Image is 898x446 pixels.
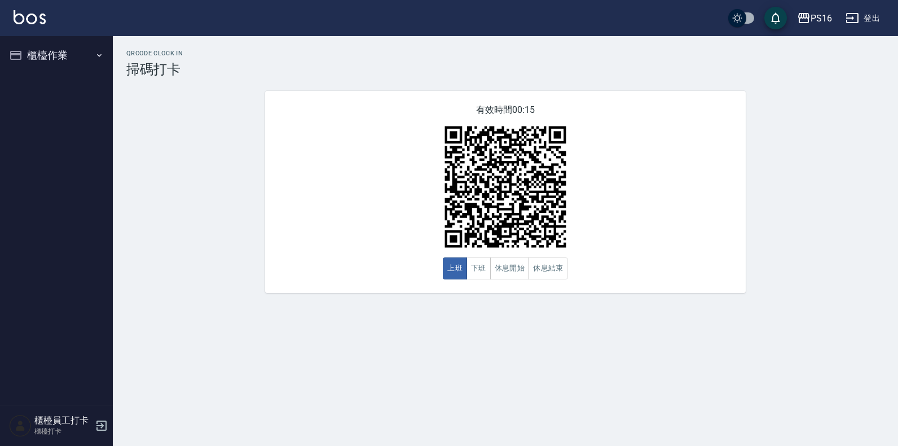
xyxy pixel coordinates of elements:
[811,11,832,25] div: PS16
[34,426,92,436] p: 櫃檯打卡
[126,62,884,77] h3: 掃碼打卡
[5,41,108,70] button: 櫃檯作業
[126,50,884,57] h2: QRcode Clock In
[793,7,837,30] button: PS16
[466,257,491,279] button: 下班
[14,10,46,24] img: Logo
[265,91,746,293] div: 有效時間 00:15
[9,414,32,437] img: Person
[443,257,467,279] button: 上班
[34,415,92,426] h5: 櫃檯員工打卡
[529,257,568,279] button: 休息結束
[764,7,787,29] button: save
[841,8,884,29] button: 登出
[490,257,530,279] button: 休息開始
